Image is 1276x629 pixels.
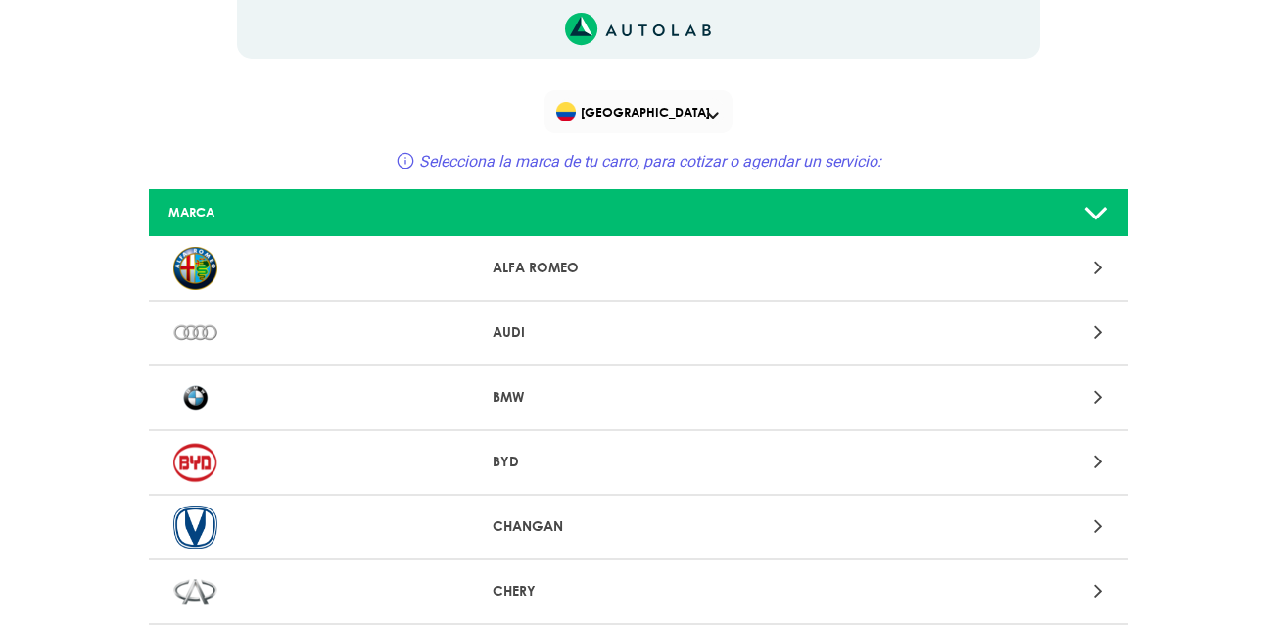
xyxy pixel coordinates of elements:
img: CHERY [173,570,217,613]
div: Flag of COLOMBIA[GEOGRAPHIC_DATA] [544,90,733,133]
p: ALFA ROMEO [493,258,783,278]
div: MARCA [154,203,477,221]
a: Link al sitio de autolab [565,19,711,37]
p: CHANGAN [493,516,783,537]
img: ALFA ROMEO [173,247,217,290]
img: AUDI [173,312,217,355]
a: MARCA [149,189,1128,237]
p: AUDI [493,322,783,343]
img: BMW [173,376,217,419]
p: CHERY [493,581,783,602]
span: Selecciona la marca de tu carro, para cotizar o agendar un servicio: [419,152,881,170]
img: CHANGAN [173,506,217,549]
img: Flag of COLOMBIA [556,102,576,121]
p: BYD [493,452,783,472]
span: [GEOGRAPHIC_DATA] [556,98,724,125]
img: BYD [173,441,217,484]
p: BMW [493,387,783,408]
